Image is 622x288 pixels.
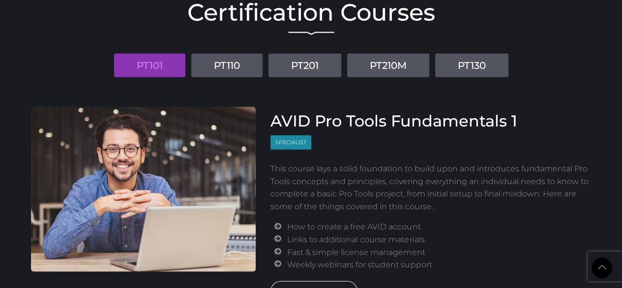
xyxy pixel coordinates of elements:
[287,258,591,271] li: Weekly webinars for student support
[592,257,612,278] a: Back to Top
[287,221,591,233] li: How to create a free AVID account
[347,54,429,77] a: PT210M
[191,54,263,77] a: PT110
[268,54,341,77] a: PT201
[287,233,591,246] li: Links to additional course materials
[270,162,592,213] p: This course lays a solid foundation to build upon and introduces fundamental Pro Tools concepts a...
[287,246,591,259] li: Fast & simple license management
[435,54,508,77] a: PT130
[31,107,256,272] img: AVID Pro Tools Fundamentals 1 Course cover
[270,135,311,150] span: Specialist
[270,112,592,130] h3: AVID Pro Tools Fundamentals 1
[31,0,592,24] h2: Certification Courses
[114,54,185,77] a: PT101
[288,32,334,35] img: decorative line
